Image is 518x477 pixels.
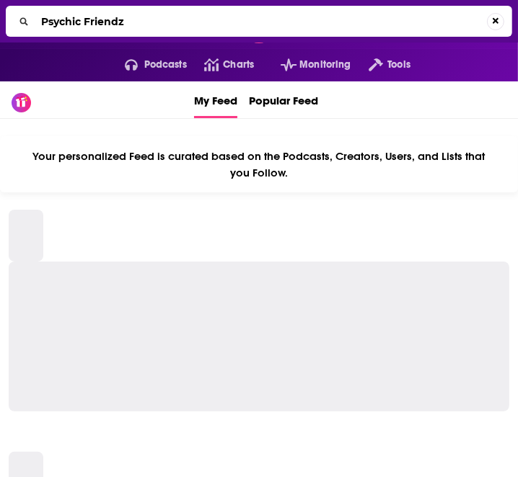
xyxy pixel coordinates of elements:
input: Search... [35,10,487,33]
span: Podcasts [144,55,187,75]
a: My Feed [194,81,237,118]
div: Search... [6,6,512,37]
span: Popular Feed [249,84,318,116]
a: Popular Feed [249,81,318,118]
span: Tools [387,55,411,75]
button: open menu [351,53,411,76]
a: Charts [187,53,254,76]
span: Monitoring [299,55,351,75]
span: My Feed [194,84,237,116]
button: open menu [107,53,187,76]
button: open menu [263,53,351,76]
span: Charts [223,55,254,75]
